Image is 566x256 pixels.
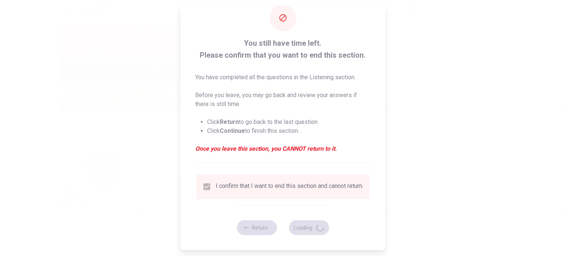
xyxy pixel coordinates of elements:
button: Loading [289,220,329,235]
li: Click to go back to the last question [208,118,371,127]
div: I confirm that I want to end this section and cannot return. [216,182,364,191]
strong: Continue [220,127,245,134]
li: Click to finish this section. [208,127,371,135]
p: You have completed all the questions in the Listening section. [196,73,371,82]
span: You still have time left. Please confirm that you want to end this section. [196,37,371,61]
p: Before you leave, you may go back and review your answers if there is still time. [196,91,371,109]
em: Once you leave this section, you CANNOT return to it. [196,144,371,153]
button: Return [237,220,277,235]
strong: Return [220,118,239,125]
